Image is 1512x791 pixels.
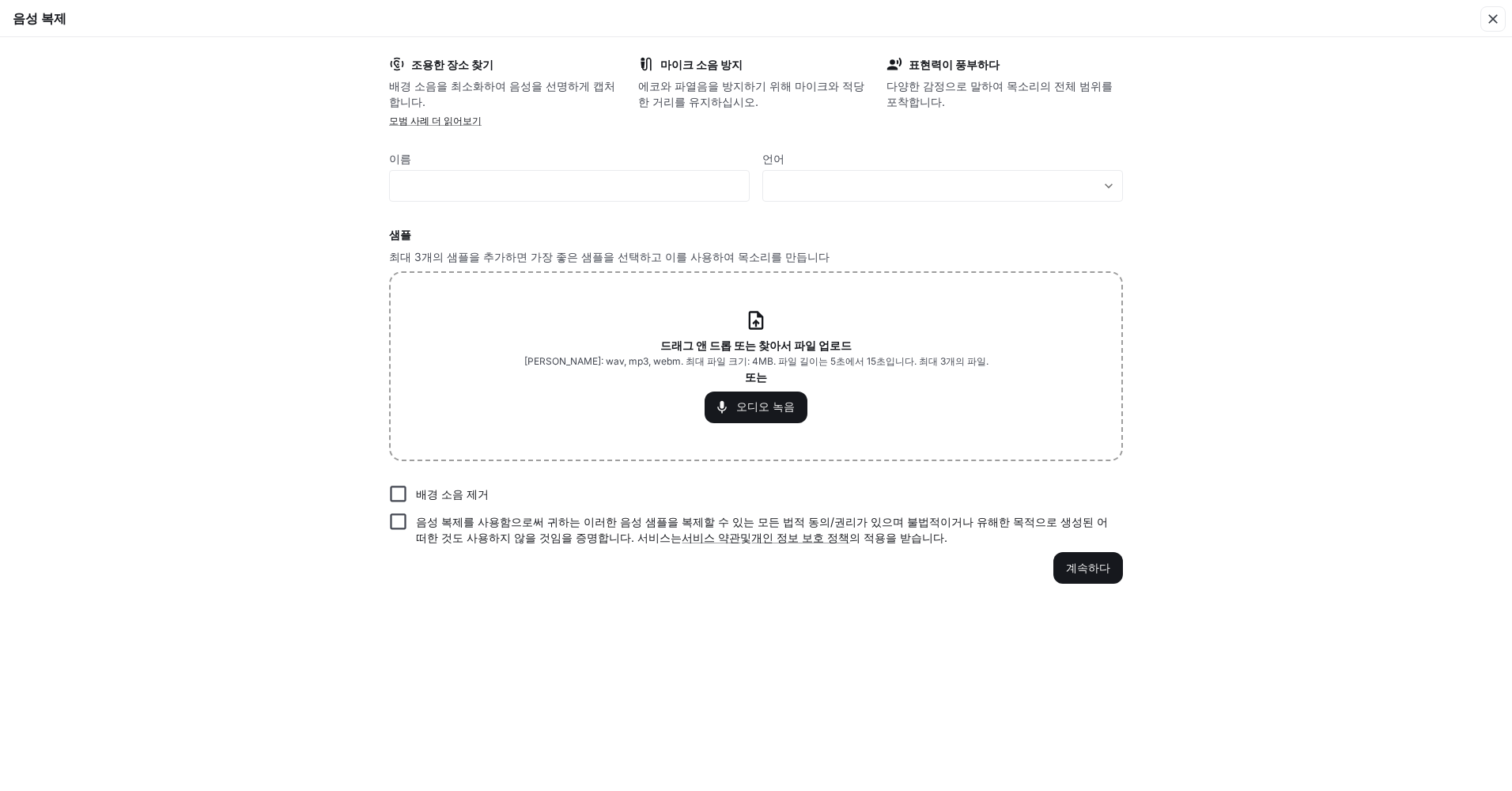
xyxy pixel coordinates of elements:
[524,354,988,369] span: [PERSON_NAME]: wav, mp3, webm. 최대 파일 크기: 4MB. 파일 길이는 5초에서 15초입니다. 최대 3개의 파일.
[660,339,852,352] b: 드래그 앤 드롭 또는 찾아서 파일 업로드
[682,531,740,544] a: 서비스 약관
[660,58,743,71] b: 마이크 소음 방지
[411,58,493,71] b: 조용한 장소 찾기
[763,178,1122,194] div: ​
[745,370,767,384] b: 또는
[705,392,807,423] button: 오디오 녹음
[389,115,482,127] a: 모범 사례 더 읽어보기
[909,58,1000,71] b: 표현력이 풍부하다
[389,78,626,110] p: 배경 소음을 최소화하여 음성을 선명하게 캡처합니다.
[1053,552,1123,584] button: 계속하다
[638,78,875,110] p: 에코와 파열음을 방지하기 위해 마이크와 적당한 거리를 유지하십시오.
[13,9,66,27] h5: 음성 복제
[762,153,784,165] p: 언어
[416,514,1110,546] p: 음성 복제를 사용함으로써 귀하는 이러한 음성 샘플을 복제할 수 있는 모든 법적 동의/권리가 있으며 불법적이거나 유해한 목적으로 생성된 어떠한 것도 사용하지 않을 것임을 증명합...
[389,153,411,165] p: 이름
[416,486,489,502] p: 배경 소음 제거
[886,78,1123,110] p: 다양한 감정으로 말하여 목소리의 전체 범위를 포착합니다.
[389,249,1123,265] p: 최대 3개의 샘플을 추가하면 가장 좋은 샘플을 선택하고 이를 사용하여 목소리를 만듭니다
[736,397,795,417] font: 오디오 녹음
[389,227,1123,243] h6: 샘플
[751,531,849,544] a: 개인 정보 보호 정책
